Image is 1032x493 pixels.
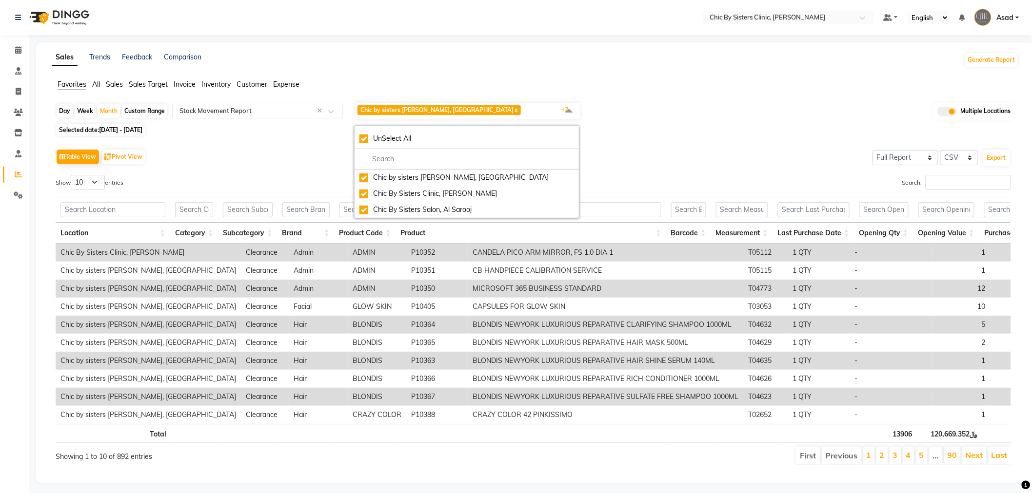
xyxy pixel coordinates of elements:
td: 1 QTY [788,370,850,388]
td: 1 QTY [788,352,850,370]
input: multiselect-search [359,154,574,164]
td: 5 [932,316,991,334]
th: Last Purchase Date: activate to sort column ascending [773,223,854,244]
td: T02652 [743,406,788,424]
td: P10363 [406,352,468,370]
td: Clearance [241,244,289,262]
td: - [850,406,932,424]
td: - [850,388,932,406]
td: 1 QTY [788,316,850,334]
th: Product Code: activate to sort column ascending [335,223,396,244]
td: Admin [289,262,348,280]
th: Total [56,424,172,443]
td: Clearance [241,262,289,280]
td: CRAZY COLOR 42 PINKISSIMO [468,406,743,424]
td: ADMIN [348,280,406,298]
input: Search Subcategory [223,202,272,217]
td: P10366 [406,370,468,388]
td: - [850,334,932,352]
button: Table View [57,150,99,164]
th: Category: activate to sort column ascending [170,223,218,244]
td: BLONDIS NEWYORK LUXURIOUS REPARATIVE HAIR SHINE SERUM 140ML [468,352,743,370]
img: pivot.png [104,153,112,161]
button: Export [983,150,1010,166]
input: Search Last Purchase Date [778,202,850,217]
a: 2 [880,450,885,460]
td: - [850,262,932,280]
td: BLONDIS [348,352,406,370]
td: ADMIN [348,262,406,280]
td: 1 [932,262,991,280]
a: 3 [893,450,898,460]
a: 90 [948,450,957,460]
td: - [850,316,932,334]
td: BLONDIS [348,316,406,334]
td: Chic by sisters [PERSON_NAME], [GEOGRAPHIC_DATA] [56,280,241,298]
td: MICROSOFT 365 BUSINESS STANDARD [468,280,743,298]
td: - [850,370,932,388]
span: Customer [237,80,267,89]
td: 1 [932,352,991,370]
td: 10 [932,298,991,316]
td: 1 [932,244,991,262]
div: Chic by sisters [PERSON_NAME], [GEOGRAPHIC_DATA] [359,172,574,183]
td: - [850,280,932,298]
select: Showentries [71,175,105,190]
img: Asad [974,9,992,26]
td: Clearance [241,280,289,298]
td: P10405 [406,298,468,316]
input: Search Opening Value [918,202,974,217]
label: Search: [902,175,1011,190]
th: Barcode: activate to sort column ascending [666,223,711,244]
th: 13906 [858,424,917,443]
td: T04773 [743,280,788,298]
div: Month [98,104,120,118]
span: Selected date: [57,124,145,136]
th: Opening Value: activate to sort column ascending [913,223,979,244]
div: Custom Range [122,104,167,118]
td: Chic by sisters [PERSON_NAME], [GEOGRAPHIC_DATA] [56,370,241,388]
a: 4 [906,450,911,460]
td: T04626 [743,370,788,388]
td: 1 [932,388,991,406]
a: Next [966,450,983,460]
td: P10351 [406,262,468,280]
div: Chic By Sisters Clinic, [PERSON_NAME] [359,189,574,199]
td: P10388 [406,406,468,424]
td: 2 [932,334,991,352]
td: P10365 [406,334,468,352]
td: T04635 [743,352,788,370]
td: P10350 [406,280,468,298]
th: Brand: activate to sort column ascending [278,223,335,244]
td: T04629 [743,334,788,352]
a: Trends [89,53,110,61]
td: Admin [289,280,348,298]
td: Clearance [241,316,289,334]
span: Expense [273,80,299,89]
td: T03053 [743,298,788,316]
td: T04623 [743,388,788,406]
span: Chic by sisters [PERSON_NAME], [GEOGRAPHIC_DATA] [360,106,514,114]
a: 1 [867,450,872,460]
td: Chic by sisters [PERSON_NAME], [GEOGRAPHIC_DATA] [56,388,241,406]
input: Search Product Code [339,202,391,217]
td: Clearance [241,370,289,388]
td: BLONDIS [348,334,406,352]
img: logo [25,4,92,31]
td: ADMIN [348,244,406,262]
td: Hair [289,316,348,334]
td: 1 QTY [788,388,850,406]
td: 1 [932,406,991,424]
td: Clearance [241,334,289,352]
span: Inventory [201,80,231,89]
td: 1 [932,370,991,388]
td: Chic by sisters [PERSON_NAME], [GEOGRAPHIC_DATA] [56,334,241,352]
td: 1 QTY [788,334,850,352]
td: 1 QTY [788,298,850,316]
td: Clearance [241,388,289,406]
span: Asad [996,13,1013,23]
td: CRAZY COLOR [348,406,406,424]
span: Favorites [58,80,86,89]
a: Sales [52,49,78,66]
td: Hair [289,388,348,406]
